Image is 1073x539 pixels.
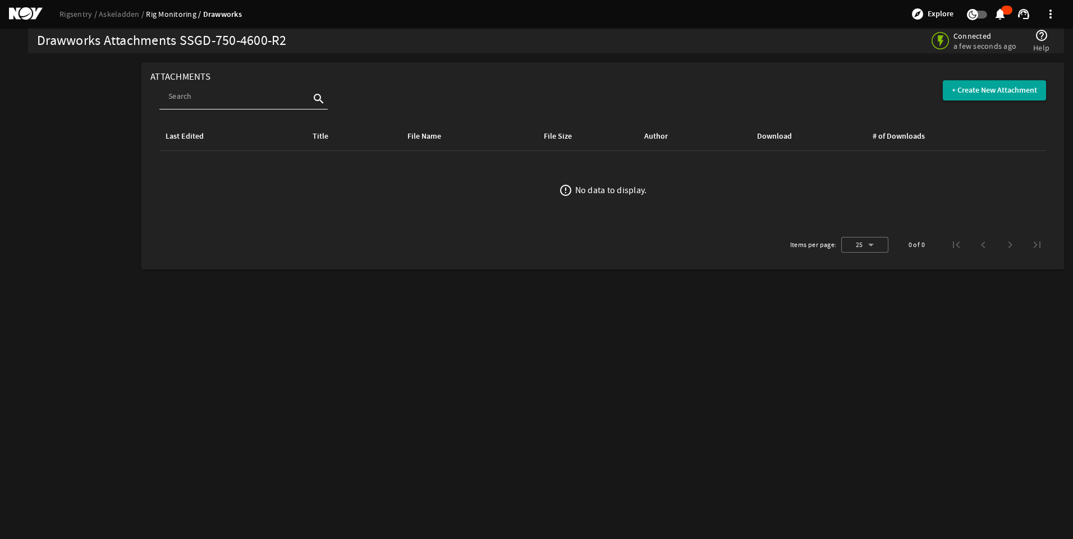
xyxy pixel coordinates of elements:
[1033,42,1049,53] span: Help
[164,130,297,143] div: Last Edited
[575,185,647,196] div: No data to display.
[911,7,924,21] mat-icon: explore
[909,239,925,250] div: 0 of 0
[311,130,392,143] div: Title
[953,41,1016,51] span: a few seconds ago
[203,9,242,20] a: Drawworks
[544,130,572,143] div: File Size
[1017,7,1030,21] mat-icon: support_agent
[150,71,210,83] span: Attachments
[643,130,742,143] div: Author
[644,130,668,143] div: Author
[952,85,1037,96] span: + Create New Attachment
[757,130,792,143] div: Download
[166,130,204,143] div: Last Edited
[993,7,1007,21] mat-icon: notifications
[312,92,325,106] i: search
[871,130,1037,143] div: # of Downloads
[407,130,441,143] div: File Name
[559,184,572,197] mat-icon: error_outline
[59,9,99,19] a: Rigsentry
[1037,1,1064,28] button: more_vert
[99,9,146,19] a: Askeladden
[790,239,837,250] div: Items per page:
[168,90,310,102] input: Search
[943,80,1046,101] button: + Create New Attachment
[906,5,958,23] button: Explore
[37,35,287,47] div: Drawworks Attachments SSGD-750-4600-R2
[406,130,529,143] div: File Name
[146,9,203,19] a: Rig Monitoring
[873,130,925,143] div: # of Downloads
[928,8,953,20] span: Explore
[313,130,328,143] div: Title
[953,31,1016,41] span: Connected
[1035,29,1048,42] mat-icon: help_outline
